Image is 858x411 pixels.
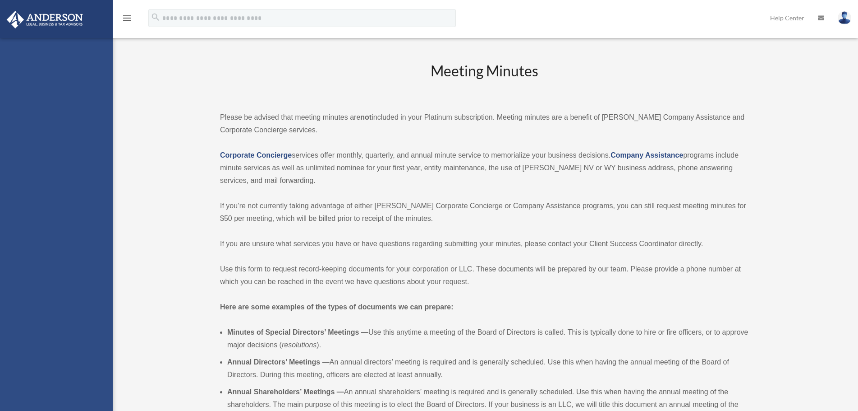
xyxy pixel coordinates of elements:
[838,11,851,24] img: User Pic
[220,149,748,187] p: services offer monthly, quarterly, and annual minute service to memorialize your business decisio...
[360,113,372,121] strong: not
[227,356,748,381] li: An annual directors’ meeting is required and is generally scheduled. Use this when having the ann...
[227,326,748,351] li: Use this anytime a meeting of the Board of Directors is called. This is typically done to hire or...
[220,263,748,288] p: Use this form to request record-keeping documents for your corporation or LLC. These documents wi...
[220,238,748,250] p: If you are unsure what services you have or have questions regarding submitting your minutes, ple...
[220,303,454,311] strong: Here are some examples of the types of documents we can prepare:
[227,358,330,366] b: Annual Directors’ Meetings —
[220,61,748,98] h2: Meeting Minutes
[227,388,344,396] b: Annual Shareholders’ Meetings —
[220,151,292,159] a: Corporate Concierge
[4,11,86,28] img: Anderson Advisors Platinum Portal
[220,200,748,225] p: If you’re not currently taking advantage of either [PERSON_NAME] Corporate Concierge or Company A...
[122,13,133,23] i: menu
[610,151,683,159] a: Company Assistance
[151,12,161,22] i: search
[227,328,368,336] b: Minutes of Special Directors’ Meetings —
[122,16,133,23] a: menu
[282,341,317,349] em: resolutions
[220,111,748,136] p: Please be advised that meeting minutes are included in your Platinum subscription. Meeting minute...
